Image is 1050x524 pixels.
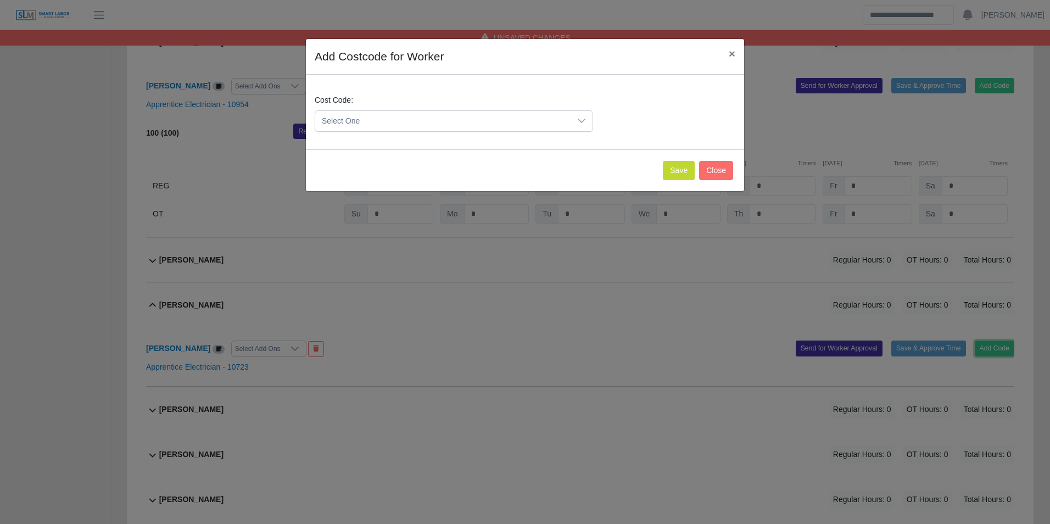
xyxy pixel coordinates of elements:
[699,161,733,180] button: Close
[315,94,353,106] label: Cost Code:
[315,48,444,65] h4: Add Costcode for Worker
[663,161,695,180] button: Save
[315,111,571,131] span: Select One
[729,47,735,60] span: ×
[720,39,744,68] button: Close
